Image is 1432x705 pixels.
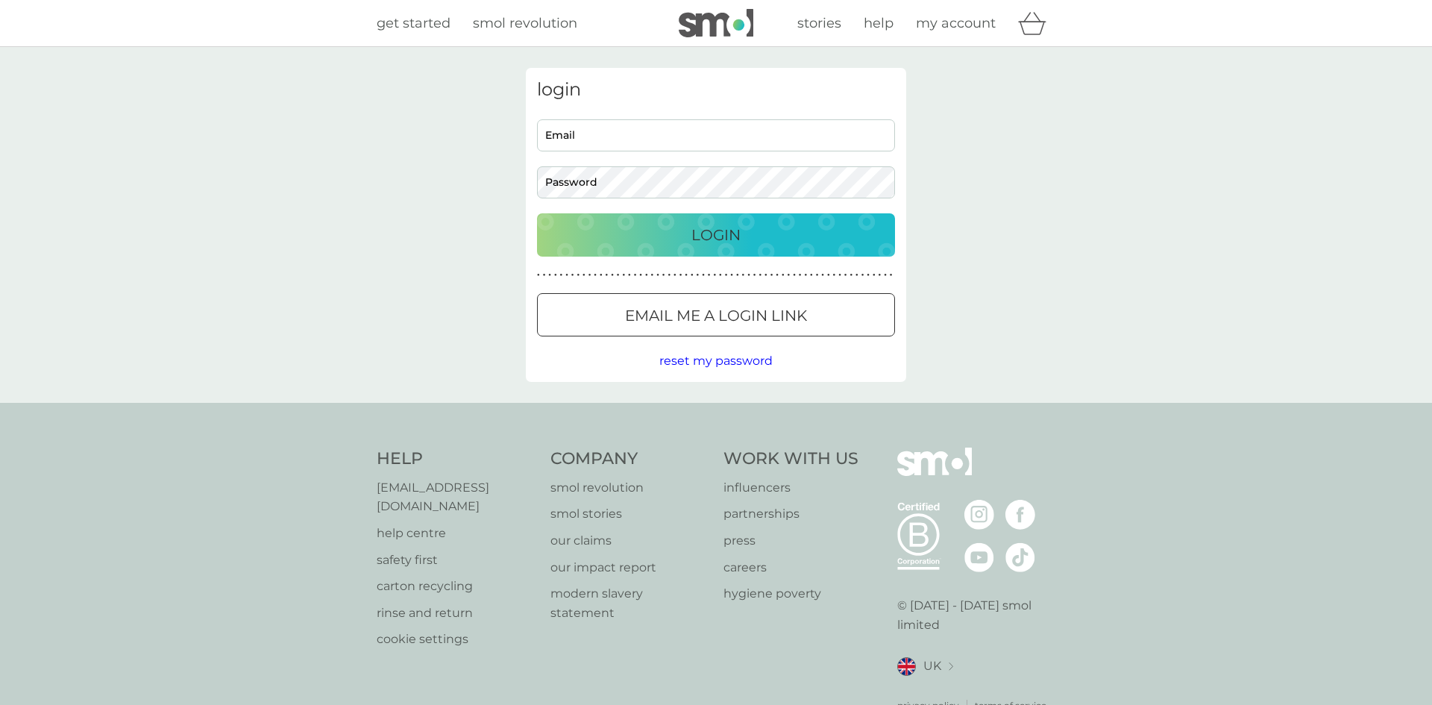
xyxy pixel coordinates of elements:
[697,272,700,279] p: ●
[916,13,996,34] a: my account
[723,531,858,551] a: press
[964,500,994,530] img: visit the smol Instagram page
[550,558,709,577] a: our impact report
[850,272,852,279] p: ●
[543,272,546,279] p: ●
[723,558,858,577] a: careers
[1018,8,1055,38] div: basket
[827,272,830,279] p: ●
[582,272,585,279] p: ●
[377,577,536,596] p: carton recycling
[691,223,741,247] p: Login
[377,15,450,31] span: get started
[550,504,709,524] a: smol stories
[719,272,722,279] p: ●
[377,524,536,543] a: help centre
[537,293,895,336] button: Email me a login link
[713,272,716,279] p: ●
[1005,542,1035,572] img: visit the smol Tiktok page
[625,304,807,328] p: Email me a login link
[679,9,753,37] img: smol
[723,448,858,471] h4: Work With Us
[537,79,895,101] h3: login
[685,272,688,279] p: ●
[550,448,709,471] h4: Company
[617,272,620,279] p: ●
[844,272,847,279] p: ●
[816,272,819,279] p: ●
[377,13,450,34] a: get started
[473,13,577,34] a: smol revolution
[864,13,894,34] a: help
[833,272,836,279] p: ●
[923,657,941,676] span: UK
[622,272,625,279] p: ●
[606,272,609,279] p: ●
[377,604,536,623] a: rinse and return
[897,657,916,676] img: UK flag
[897,596,1056,634] p: © [DATE] - [DATE] smol limited
[725,272,728,279] p: ●
[673,272,676,279] p: ●
[723,478,858,498] p: influencers
[708,272,711,279] p: ●
[560,272,563,279] p: ●
[645,272,648,279] p: ●
[764,272,767,279] p: ●
[890,272,893,279] p: ●
[723,504,858,524] a: partnerships
[679,272,682,279] p: ●
[788,272,791,279] p: ●
[588,272,591,279] p: ●
[797,13,841,34] a: stories
[916,15,996,31] span: my account
[897,448,972,498] img: smol
[855,272,858,279] p: ●
[565,272,568,279] p: ●
[864,15,894,31] span: help
[600,272,603,279] p: ●
[861,272,864,279] p: ●
[838,272,841,279] p: ●
[377,478,536,516] a: [EMAIL_ADDRESS][DOMAIN_NAME]
[964,542,994,572] img: visit the smol Youtube page
[639,272,642,279] p: ●
[879,272,882,279] p: ●
[550,584,709,622] a: modern slavery statement
[723,584,858,604] a: hygiene poverty
[377,630,536,649] a: cookie settings
[782,272,785,279] p: ●
[793,272,796,279] p: ●
[821,272,824,279] p: ●
[810,272,813,279] p: ●
[949,662,953,671] img: select a new location
[770,272,773,279] p: ●
[473,15,577,31] span: smol revolution
[884,272,887,279] p: ●
[571,272,574,279] p: ●
[691,272,694,279] p: ●
[776,272,779,279] p: ●
[797,15,841,31] span: stories
[577,272,580,279] p: ●
[634,272,637,279] p: ●
[753,272,756,279] p: ●
[656,272,659,279] p: ●
[742,272,745,279] p: ●
[873,272,876,279] p: ●
[548,272,551,279] p: ●
[537,272,540,279] p: ●
[550,478,709,498] a: smol revolution
[659,351,773,371] button: reset my password
[550,531,709,551] p: our claims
